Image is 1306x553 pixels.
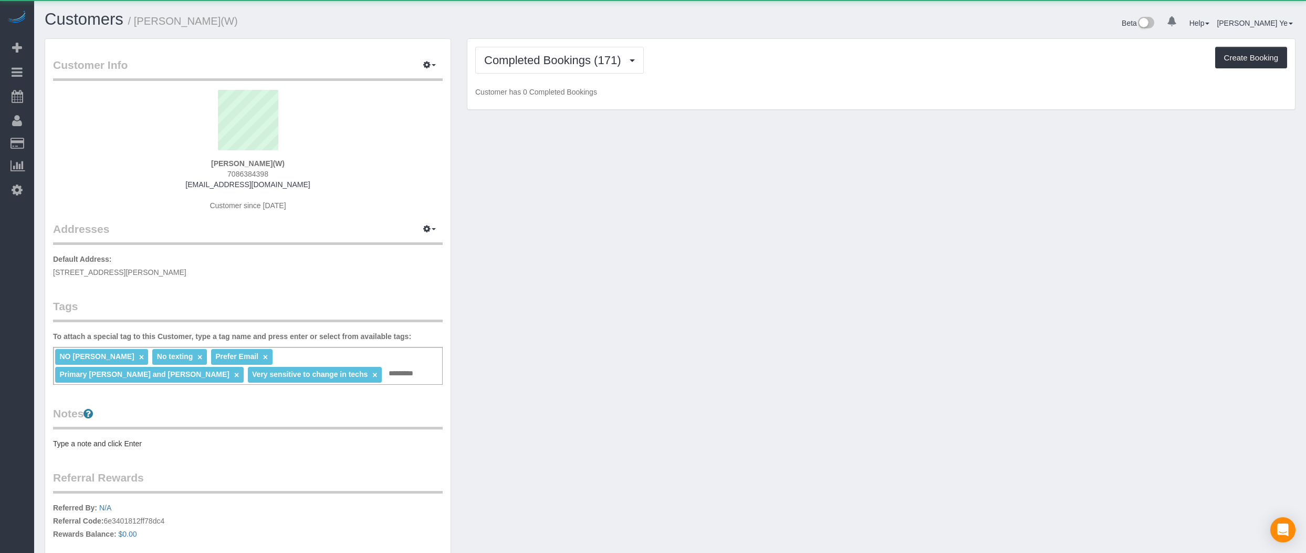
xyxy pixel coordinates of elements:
[53,438,443,449] pre: Type a note and click Enter
[53,406,443,429] legend: Notes
[53,516,103,526] label: Referral Code:
[263,353,268,362] a: ×
[6,11,27,25] img: Automaid Logo
[475,87,1287,97] p: Customer has 0 Completed Bookings
[234,371,239,380] a: ×
[53,254,112,264] label: Default Address:
[157,352,193,361] span: No texting
[197,353,202,362] a: ×
[128,15,238,27] small: / [PERSON_NAME](W)
[53,57,443,81] legend: Customer Info
[215,352,258,361] span: Prefer Email
[210,201,286,210] span: Customer since [DATE]
[59,352,134,361] span: NO [PERSON_NAME]
[1189,19,1210,27] a: Help
[53,503,97,513] label: Referred By:
[1215,47,1287,69] button: Create Booking
[227,170,268,178] span: 7086384398
[252,370,368,378] span: Very sensitive to change in techs
[53,299,443,322] legend: Tags
[1122,19,1154,27] a: Beta
[139,353,144,362] a: ×
[53,503,443,542] p: 6e3401812ff78dc4
[59,370,229,378] span: Primary [PERSON_NAME] and [PERSON_NAME]
[1270,517,1295,542] div: Open Intercom Messenger
[475,47,644,74] button: Completed Bookings (171)
[211,159,285,168] strong: [PERSON_NAME](W)
[372,371,377,380] a: ×
[185,180,310,189] a: [EMAIL_ADDRESS][DOMAIN_NAME]
[484,54,626,67] span: Completed Bookings (171)
[53,331,411,342] label: To attach a special tag to this Customer, type a tag name and press enter or select from availabl...
[1217,19,1293,27] a: [PERSON_NAME] Ye
[45,10,123,28] a: Customers
[99,504,111,512] a: N/A
[53,529,117,539] label: Rewards Balance:
[53,470,443,494] legend: Referral Rewards
[53,268,186,276] span: [STREET_ADDRESS][PERSON_NAME]
[1137,17,1154,30] img: New interface
[119,530,137,538] a: $0.00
